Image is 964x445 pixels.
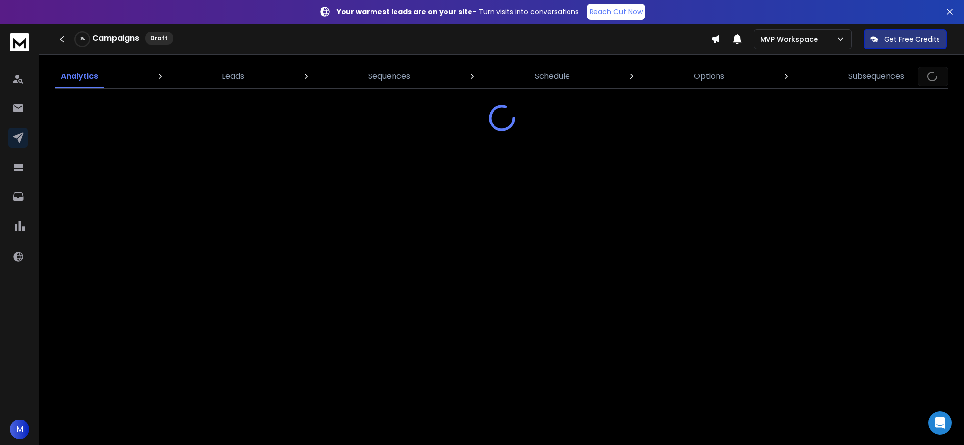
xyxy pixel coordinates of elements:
[760,34,822,44] p: MVP Workspace
[842,65,910,88] a: Subsequences
[55,65,104,88] a: Analytics
[10,33,29,51] img: logo
[694,71,724,82] p: Options
[928,411,952,435] div: Open Intercom Messenger
[529,65,576,88] a: Schedule
[80,36,85,42] p: 0 %
[222,71,244,82] p: Leads
[587,4,645,20] a: Reach Out Now
[92,32,139,44] h1: Campaigns
[848,71,904,82] p: Subsequences
[590,7,643,17] p: Reach Out Now
[216,65,250,88] a: Leads
[884,34,940,44] p: Get Free Credits
[61,71,98,82] p: Analytics
[688,65,730,88] a: Options
[10,420,29,439] button: M
[368,71,410,82] p: Sequences
[362,65,416,88] a: Sequences
[535,71,570,82] p: Schedule
[337,7,579,17] p: – Turn visits into conversations
[337,7,472,17] strong: Your warmest leads are on your site
[145,32,173,45] div: Draft
[864,29,947,49] button: Get Free Credits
